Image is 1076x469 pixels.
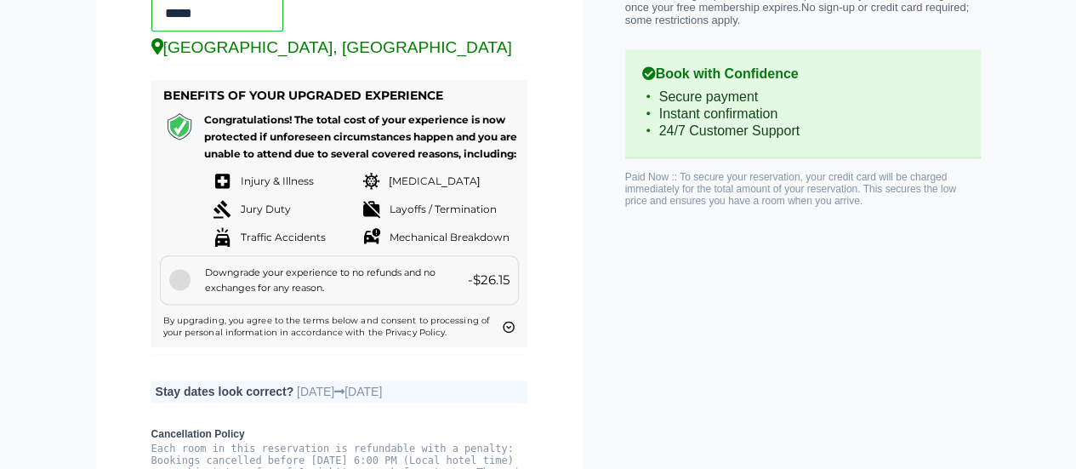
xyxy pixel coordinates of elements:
[642,89,964,106] li: Secure payment
[156,385,294,398] b: Stay dates look correct?
[151,38,527,57] div: [GEOGRAPHIC_DATA], [GEOGRAPHIC_DATA]
[642,66,964,82] b: Book with Confidence
[642,123,964,140] li: 24/7 Customer Support
[625,1,970,26] span: No sign-up or credit card required; some restrictions apply.
[642,106,964,123] li: Instant confirmation
[297,385,382,398] span: [DATE] [DATE]
[625,171,956,207] span: Paid Now :: To secure your reservation, your credit card will be charged immediately for the tota...
[151,428,527,440] b: Cancellation Policy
